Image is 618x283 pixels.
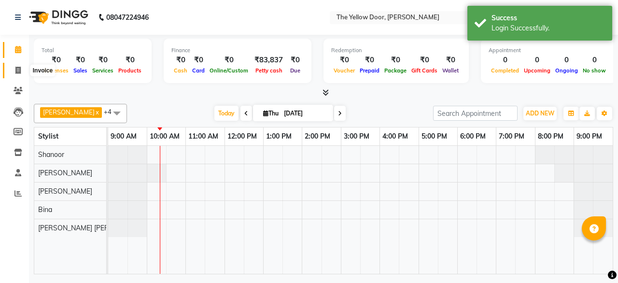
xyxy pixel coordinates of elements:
div: ₹0 [207,55,251,66]
span: Services [90,67,116,74]
span: [PERSON_NAME] [38,187,92,196]
span: [PERSON_NAME] [PERSON_NAME] [38,224,148,232]
div: ₹0 [287,55,304,66]
div: ₹0 [440,55,461,66]
span: Ongoing [553,67,580,74]
div: ₹83,837 [251,55,287,66]
span: No show [580,67,608,74]
span: Sales [71,67,90,74]
a: 12:00 PM [225,129,259,143]
div: ₹0 [116,55,144,66]
a: 9:00 PM [574,129,604,143]
a: 11:00 AM [186,129,221,143]
div: ₹0 [42,55,71,66]
a: 2:00 PM [302,129,333,143]
span: Completed [489,67,521,74]
a: 7:00 PM [496,129,527,143]
a: 8:00 PM [535,129,566,143]
div: Success [492,13,605,23]
span: +4 [104,108,119,115]
b: 08047224946 [106,4,149,31]
span: Voucher [331,67,357,74]
span: [PERSON_NAME] [38,169,92,177]
div: 0 [521,55,553,66]
div: Invoice [30,65,55,76]
div: ₹0 [90,55,116,66]
div: Appointment [489,46,608,55]
a: 3:00 PM [341,129,372,143]
input: 2025-09-04 [281,106,329,121]
img: logo [25,4,91,31]
div: 0 [580,55,608,66]
span: Card [190,67,207,74]
div: 0 [489,55,521,66]
div: ₹0 [331,55,357,66]
span: Stylist [38,132,58,141]
span: Wallet [440,67,461,74]
div: 0 [553,55,580,66]
a: 1:00 PM [264,129,294,143]
div: ₹0 [409,55,440,66]
span: ADD NEW [526,110,554,117]
div: ₹0 [71,55,90,66]
span: Bina [38,205,52,214]
span: [PERSON_NAME] [43,108,95,116]
span: Prepaid [357,67,382,74]
div: ₹0 [382,55,409,66]
span: Shanoor [38,150,64,159]
span: Gift Cards [409,67,440,74]
div: Login Successfully. [492,23,605,33]
span: Thu [261,110,281,117]
button: ADD NEW [523,107,557,120]
span: Today [214,106,239,121]
span: Products [116,67,144,74]
a: 4:00 PM [380,129,410,143]
a: 9:00 AM [108,129,139,143]
div: ₹0 [357,55,382,66]
a: 6:00 PM [458,129,488,143]
input: Search Appointment [433,106,518,121]
div: Redemption [331,46,461,55]
span: Package [382,67,409,74]
div: Total [42,46,144,55]
span: Upcoming [521,67,553,74]
span: Cash [171,67,190,74]
span: Online/Custom [207,67,251,74]
a: 10:00 AM [147,129,182,143]
a: 5:00 PM [419,129,449,143]
div: ₹0 [190,55,207,66]
a: x [95,108,99,116]
span: Due [288,67,303,74]
div: ₹0 [171,55,190,66]
span: Petty cash [253,67,285,74]
div: Finance [171,46,304,55]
